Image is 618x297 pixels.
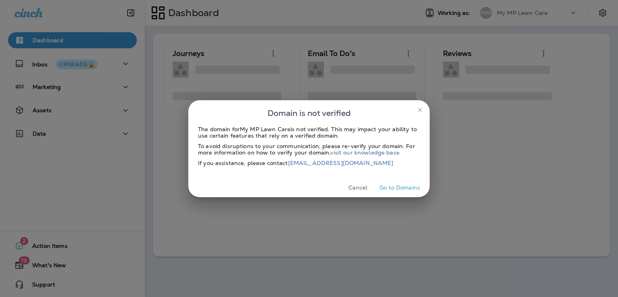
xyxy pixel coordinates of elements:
div: If you assistance, please contact [198,160,420,166]
button: Go to Domains [376,181,423,194]
a: visit our knowledge base [330,149,399,156]
button: close [414,103,426,116]
div: To avoid disruptions to your communication, please re-verify your domain. For more information on... [198,143,420,156]
div: The domain for My MP Lawn Care is not verified. This may impact your ability to use certain featu... [198,126,420,139]
span: Domain is not verified [268,107,351,120]
button: Cancel [343,181,373,194]
a: [EMAIL_ADDRESS][DOMAIN_NAME] [288,159,393,167]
